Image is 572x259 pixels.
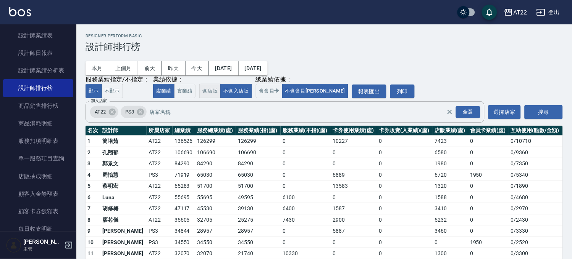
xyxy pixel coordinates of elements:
td: 7423 [433,136,468,147]
button: AT22 [501,5,530,20]
td: 28957 [195,225,236,237]
td: 55695 [173,192,196,203]
p: 主管 [23,246,62,253]
button: 列印 [390,85,415,99]
td: 47117 [173,203,196,214]
td: 0 / 7350 [509,158,563,169]
th: 總業績 [173,126,196,136]
td: 0 / 10710 [509,136,563,147]
td: 0 [468,225,509,237]
td: 0 [377,225,433,237]
td: 126299 [236,136,281,147]
td: 32705 [195,214,236,225]
td: 0 / 9360 [509,147,563,158]
button: 顯示 [86,84,102,99]
button: 實業績 [174,84,196,99]
td: 6720 [433,169,468,181]
td: PS3 [147,169,173,181]
img: Logo [9,7,31,16]
th: 設計師 [100,126,147,136]
td: 0 [377,192,433,203]
td: Luna [100,192,147,203]
span: 9 [87,228,90,234]
h2: Designer Perform Basic [86,34,563,38]
td: 136526 [173,136,196,147]
td: 0 [468,158,509,169]
a: 服務扣項明細表 [3,132,73,150]
th: 互助使用(點數/金額) [509,126,563,136]
button: [DATE] [209,61,238,75]
td: 51700 [236,181,281,192]
td: 25275 [236,214,281,225]
button: 昨天 [162,61,186,75]
th: 店販業績(虛) [433,126,468,136]
td: 0 [377,237,433,248]
a: 單一服務項目查詢 [3,150,73,167]
td: 3460 [433,225,468,237]
button: save [482,5,497,20]
td: 0 / 1890 [509,181,563,192]
td: 51700 [195,181,236,192]
a: 設計師業績表 [3,27,73,44]
a: 設計師排行榜 [3,79,73,97]
td: 0 / 4680 [509,192,563,203]
td: 84290 [173,158,196,169]
td: 簡培茹 [100,136,147,147]
td: 0 [377,214,433,225]
td: 55695 [195,192,236,203]
td: 34550 [173,237,196,248]
button: 含店販 [199,84,221,99]
div: 業績依據： [153,76,196,84]
button: Open [454,105,482,120]
td: 65030 [236,169,281,181]
button: 本月 [86,61,109,75]
span: 8 [87,217,90,223]
td: 0 / 2970 [509,203,563,214]
td: 6889 [331,169,377,181]
th: 卡券使用業績(虛) [331,126,377,136]
td: AT22 [147,214,173,225]
button: 上個月 [109,61,138,75]
td: 0 [281,136,331,147]
button: Clear [444,107,455,117]
td: 蔡明宏 [100,181,147,192]
td: 廖芯儀 [100,214,147,225]
td: 0 [281,225,331,237]
a: 顧客入金餘額表 [3,185,73,203]
button: 不含會員[PERSON_NAME] [282,84,348,99]
td: 0 [468,214,509,225]
td: 1950 [468,237,509,248]
td: 3410 [433,203,468,214]
span: AT22 [90,108,110,116]
td: 45530 [195,203,236,214]
img: Person [6,238,21,253]
div: 總業績依據： [199,76,348,84]
td: 0 [377,136,433,147]
td: PS3 [147,237,173,248]
td: 0 [468,147,509,158]
td: 34550 [195,237,236,248]
td: 34844 [173,225,196,237]
td: 106690 [195,147,236,158]
button: 今天 [186,61,209,75]
span: 2 [87,149,90,155]
button: 含會員卡 [256,84,283,99]
td: 49595 [236,192,281,203]
a: 顧客卡券餘額表 [3,203,73,220]
td: 13583 [331,181,377,192]
td: 0 [281,169,331,181]
div: 服務業績指定/不指定： [86,76,149,84]
td: AT22 [147,203,173,214]
a: 商品銷售排行榜 [3,97,73,115]
span: 3 [87,160,90,166]
td: 0 [281,158,331,169]
a: 設計師業績分析表 [3,62,73,79]
td: 0 [468,136,509,147]
td: 6100 [281,192,331,203]
a: 商品消耗明細 [3,115,73,132]
div: AT22 [90,106,118,118]
td: 1588 [433,192,468,203]
td: 0 [377,158,433,169]
td: 周怡慧 [100,169,147,181]
button: 不含入店販 [220,84,252,99]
